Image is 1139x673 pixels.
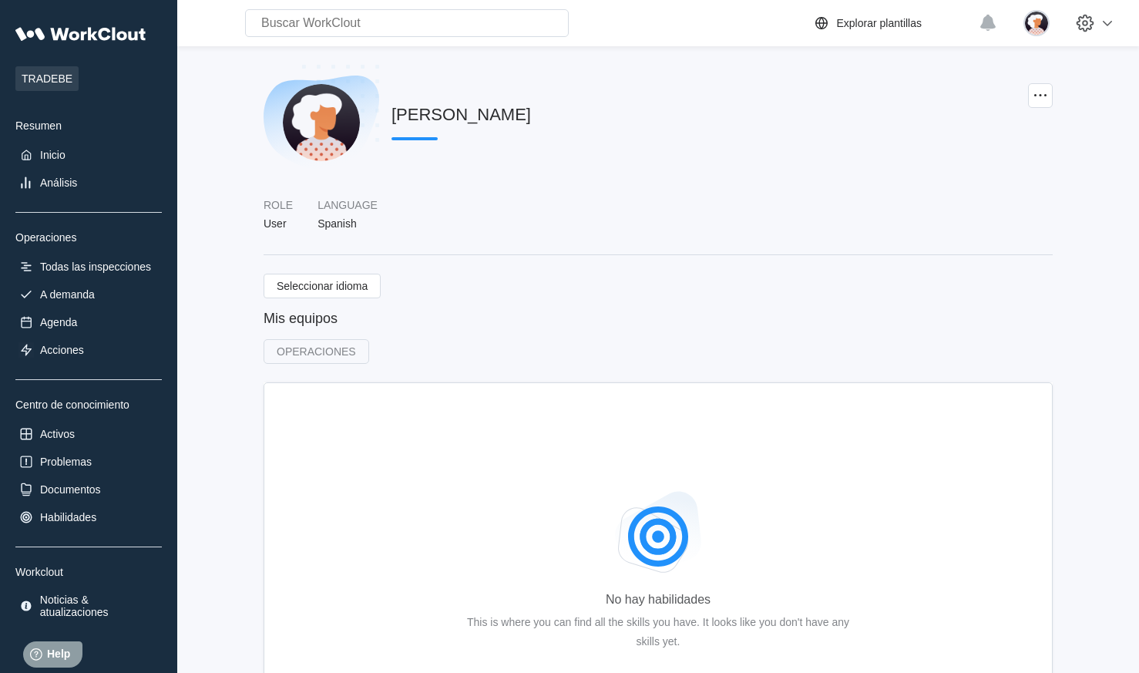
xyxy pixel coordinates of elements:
div: Operaciones [15,231,162,244]
div: Documentos [40,483,101,496]
input: Buscar WorkClout [245,9,569,37]
a: Todas las inspecciones [15,256,162,278]
div: Análisis [40,177,77,189]
div: This is where you can find all the skills you have. It looks like you don't have any skills yet. [465,613,851,651]
div: Workclout [15,566,162,578]
div: User [264,217,287,230]
a: Documentos [15,479,162,500]
div: Role [264,199,293,211]
img: user-4.png [1023,10,1050,36]
div: Centro de conocimiento [15,399,162,411]
div: Noticias & atualizaciones [40,594,159,618]
div: Activos [40,428,75,440]
div: OPERACIONES [277,342,356,361]
img: user-4.png [283,84,360,161]
div: Acciones [40,344,84,356]
a: Problemas [15,451,162,473]
a: A demanda [15,284,162,305]
div: No hay habilidades [606,593,711,607]
a: Explorar plantillas [812,14,972,32]
a: Noticias & atualizaciones [15,591,162,621]
div: Problemas [40,456,92,468]
div: Inicio [40,149,66,161]
div: Agenda [40,316,77,328]
div: Spanish [318,217,357,230]
a: Inicio [15,144,162,166]
a: Agenda [15,311,162,333]
a: Acciones [15,339,162,361]
div: Explorar plantillas [837,17,922,29]
span: Seleccionar idioma [277,281,368,291]
span: TRADEBE [15,66,79,91]
a: Activos [15,423,162,445]
div: Todas las inspecciones [40,261,151,273]
div: A demanda [40,288,95,301]
a: Análisis [15,172,162,193]
div: Language [318,199,378,211]
button: Seleccionar idioma [264,274,381,298]
div: Mis equipos [264,311,1053,327]
a: Habilidades [15,506,162,528]
div: [PERSON_NAME] [391,105,531,125]
div: Habilidades [40,511,96,523]
div: Resumen [15,119,162,132]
